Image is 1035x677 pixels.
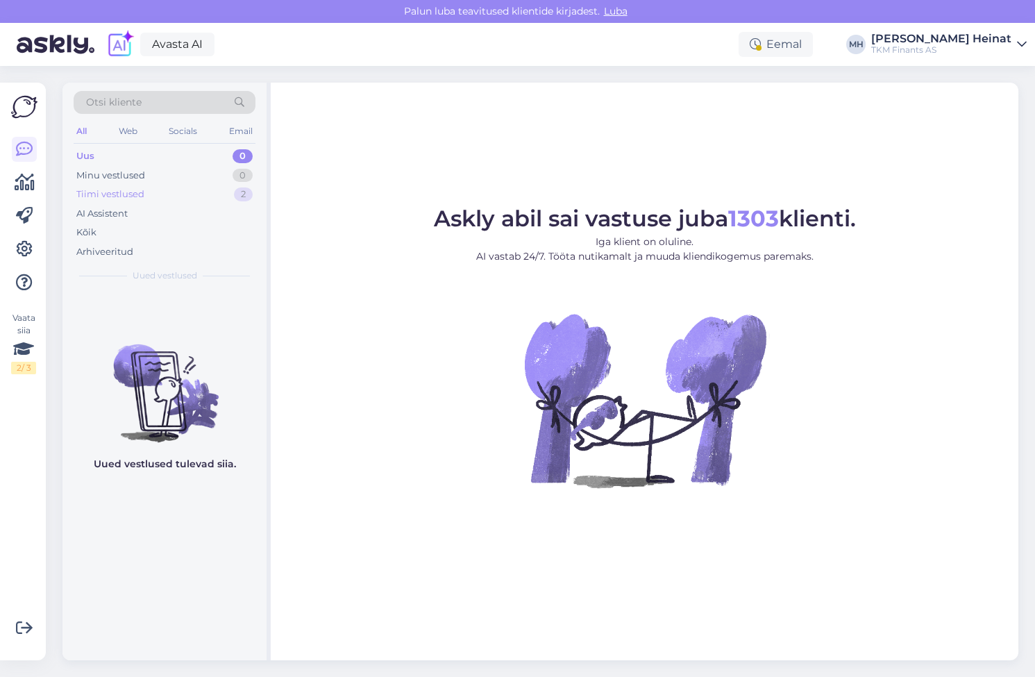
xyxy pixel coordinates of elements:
[846,35,866,54] div: MH
[11,312,36,374] div: Vaata siia
[434,205,856,232] span: Askly abil sai vastuse juba klienti.
[11,94,37,120] img: Askly Logo
[166,122,200,140] div: Socials
[76,149,94,163] div: Uus
[226,122,255,140] div: Email
[94,457,236,471] p: Uued vestlused tulevad siia.
[76,187,144,201] div: Tiimi vestlused
[600,5,632,17] span: Luba
[11,362,36,374] div: 2 / 3
[739,32,813,57] div: Eemal
[871,33,1027,56] a: [PERSON_NAME] HeinatTKM Finants AS
[140,33,214,56] a: Avasta AI
[62,319,267,444] img: No chats
[76,245,133,259] div: Arhiveeritud
[76,169,145,183] div: Minu vestlused
[728,205,779,232] b: 1303
[76,207,128,221] div: AI Assistent
[520,275,770,525] img: No Chat active
[86,95,142,110] span: Otsi kliente
[871,44,1011,56] div: TKM Finants AS
[74,122,90,140] div: All
[234,187,253,201] div: 2
[233,149,253,163] div: 0
[871,33,1011,44] div: [PERSON_NAME] Heinat
[106,30,135,59] img: explore-ai
[233,169,253,183] div: 0
[116,122,140,140] div: Web
[76,226,96,240] div: Kõik
[434,235,856,264] p: Iga klient on oluline. AI vastab 24/7. Tööta nutikamalt ja muuda kliendikogemus paremaks.
[133,269,197,282] span: Uued vestlused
